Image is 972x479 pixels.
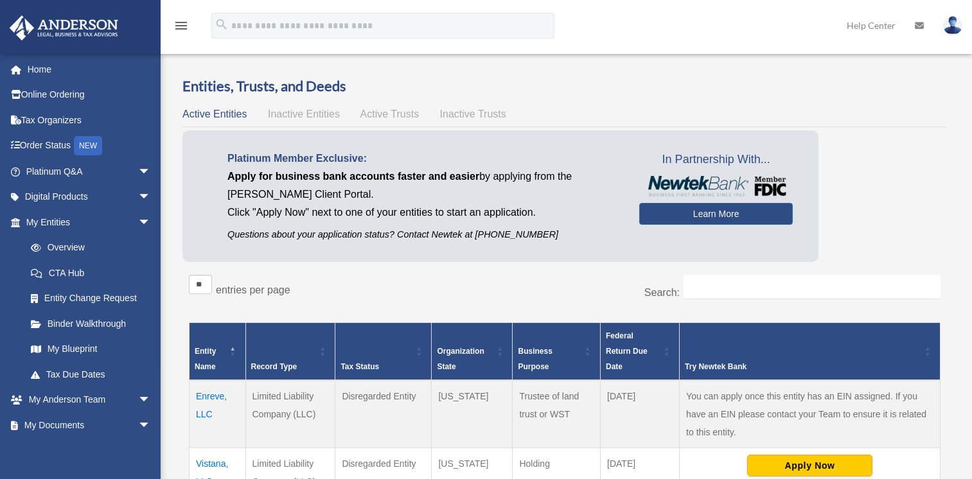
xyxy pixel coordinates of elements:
span: Inactive Entities [268,109,340,119]
th: Record Type: Activate to sort [245,322,335,380]
th: Business Purpose: Activate to sort [513,322,601,380]
a: Platinum Q&Aarrow_drop_down [9,159,170,184]
span: arrow_drop_down [138,209,164,236]
label: Search: [644,287,680,298]
span: Organization State [437,347,484,371]
span: Inactive Trusts [440,109,506,119]
a: CTA Hub [18,260,164,286]
span: Active Trusts [360,109,420,119]
span: Active Entities [182,109,247,119]
i: search [215,17,229,31]
td: [DATE] [601,380,680,448]
i: menu [173,18,189,33]
div: Try Newtek Bank [685,359,921,374]
a: My Anderson Teamarrow_drop_down [9,387,170,413]
td: You can apply once this entity has an EIN assigned. If you have an EIN please contact your Team t... [680,380,941,448]
td: [US_STATE] [432,380,513,448]
a: Learn More [639,203,793,225]
th: Organization State: Activate to sort [432,322,513,380]
a: Digital Productsarrow_drop_down [9,184,170,210]
a: My Documentsarrow_drop_down [9,412,170,438]
button: Apply Now [747,455,872,476]
span: In Partnership With... [639,150,793,170]
a: My Blueprint [18,336,164,362]
a: menu [173,22,189,33]
p: Questions about your application status? Contact Newtek at [PHONE_NUMBER] [227,227,620,243]
img: Anderson Advisors Platinum Portal [6,15,122,40]
span: Apply for business bank accounts faster and easier [227,171,479,182]
th: Tax Status: Activate to sort [335,322,432,380]
span: Record Type [251,362,297,371]
a: Binder Walkthrough [18,311,164,336]
p: Platinum Member Exclusive: [227,150,620,168]
a: Overview [18,235,157,261]
a: Tax Due Dates [18,361,164,387]
label: entries per page [216,284,290,295]
span: Entity Name [195,347,216,371]
span: Federal Return Due Date [606,331,648,371]
td: Trustee of land trust or WST [513,380,601,448]
th: Entity Name: Activate to invert sorting [190,322,246,380]
span: arrow_drop_down [138,412,164,439]
p: Click "Apply Now" next to one of your entities to start an application. [227,204,620,222]
span: arrow_drop_down [138,387,164,414]
a: Tax Organizers [9,107,170,133]
td: Disregarded Entity [335,380,432,448]
span: arrow_drop_down [138,184,164,211]
th: Federal Return Due Date: Activate to sort [601,322,680,380]
span: arrow_drop_down [138,159,164,185]
a: Online Ordering [9,82,170,108]
div: NEW [74,136,102,155]
a: Entity Change Request [18,286,164,311]
a: My Entitiesarrow_drop_down [9,209,164,235]
span: Tax Status [340,362,379,371]
img: NewtekBankLogoSM.png [646,176,786,196]
a: Order StatusNEW [9,133,170,159]
td: Enreve, LLC [190,380,246,448]
span: Business Purpose [518,347,552,371]
p: by applying from the [PERSON_NAME] Client Portal. [227,168,620,204]
a: Home [9,57,170,82]
th: Try Newtek Bank : Activate to sort [680,322,941,380]
h3: Entities, Trusts, and Deeds [182,76,947,96]
td: Limited Liability Company (LLC) [245,380,335,448]
img: User Pic [943,16,962,35]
